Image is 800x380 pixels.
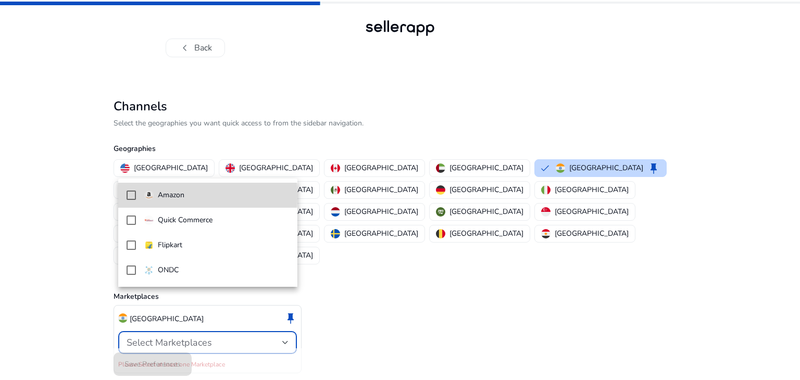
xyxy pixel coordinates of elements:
img: amazon.svg [144,191,154,200]
img: ondc-sm.webp [144,265,154,275]
img: quick-commerce.gif [144,216,154,225]
p: Flipkart [158,239,182,251]
img: flipkart.svg [144,240,154,250]
p: ONDC [158,264,179,276]
p: Amazon [158,189,184,201]
p: Quick Commerce [158,214,213,226]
